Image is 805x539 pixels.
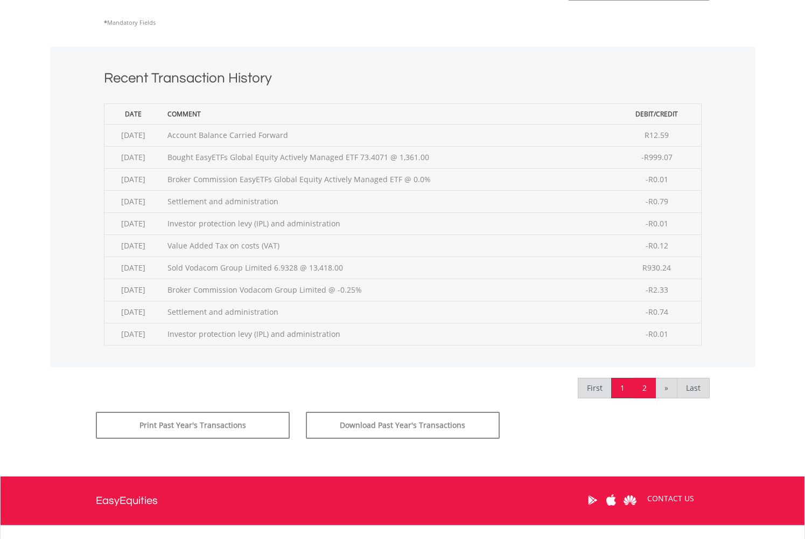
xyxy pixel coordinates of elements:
td: Bought EasyETFs Global Equity Actively Managed ETF 73.4071 @ 1,361.00 [162,146,613,168]
span: R12.59 [645,130,669,140]
td: Value Added Tax on costs (VAT) [162,234,613,257]
span: -R0.74 [646,307,668,317]
a: 2 [633,378,656,398]
td: [DATE] [104,190,162,212]
span: Mandatory Fields [104,18,156,26]
span: -R2.33 [646,285,668,295]
h1: Recent Transaction History [104,68,702,93]
th: Date [104,103,162,124]
td: Account Balance Carried Forward [162,124,613,146]
a: Last [677,378,710,398]
td: [DATE] [104,323,162,345]
td: [DATE] [104,279,162,301]
span: -R0.01 [646,174,668,184]
span: -R0.01 [646,218,668,229]
a: Apple [602,483,621,517]
a: CONTACT US [640,483,702,514]
a: EasyEquities [96,476,158,525]
td: Sold Vodacom Group Limited 6.9328 @ 13,418.00 [162,257,613,279]
td: Settlement and administration [162,190,613,212]
th: Debit/Credit [613,103,701,124]
td: [DATE] [104,212,162,234]
td: [DATE] [104,257,162,279]
td: [DATE] [104,234,162,257]
td: Settlement and administration [162,301,613,323]
td: [DATE] [104,168,162,190]
span: -R0.01 [646,329,668,339]
td: Broker Commission EasyETFs Global Equity Actively Managed ETF @ 0.0% [162,168,613,190]
span: -R0.79 [646,196,668,206]
button: Print Past Year's Transactions [96,412,290,439]
span: -R0.12 [646,240,668,251]
td: [DATE] [104,124,162,146]
a: » [655,378,677,398]
td: [DATE] [104,301,162,323]
a: Huawei [621,483,640,517]
td: Broker Commission Vodacom Group Limited @ -0.25% [162,279,613,301]
span: -R999.07 [641,152,673,162]
button: Download Past Year's Transactions [306,412,500,439]
td: [DATE] [104,146,162,168]
th: Comment [162,103,613,124]
a: 1 [611,378,634,398]
td: Investor protection levy (IPL) and administration [162,212,613,234]
span: R930.24 [642,262,671,273]
td: Investor protection levy (IPL) and administration [162,323,613,345]
a: Google Play [583,483,602,517]
a: First [578,378,612,398]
